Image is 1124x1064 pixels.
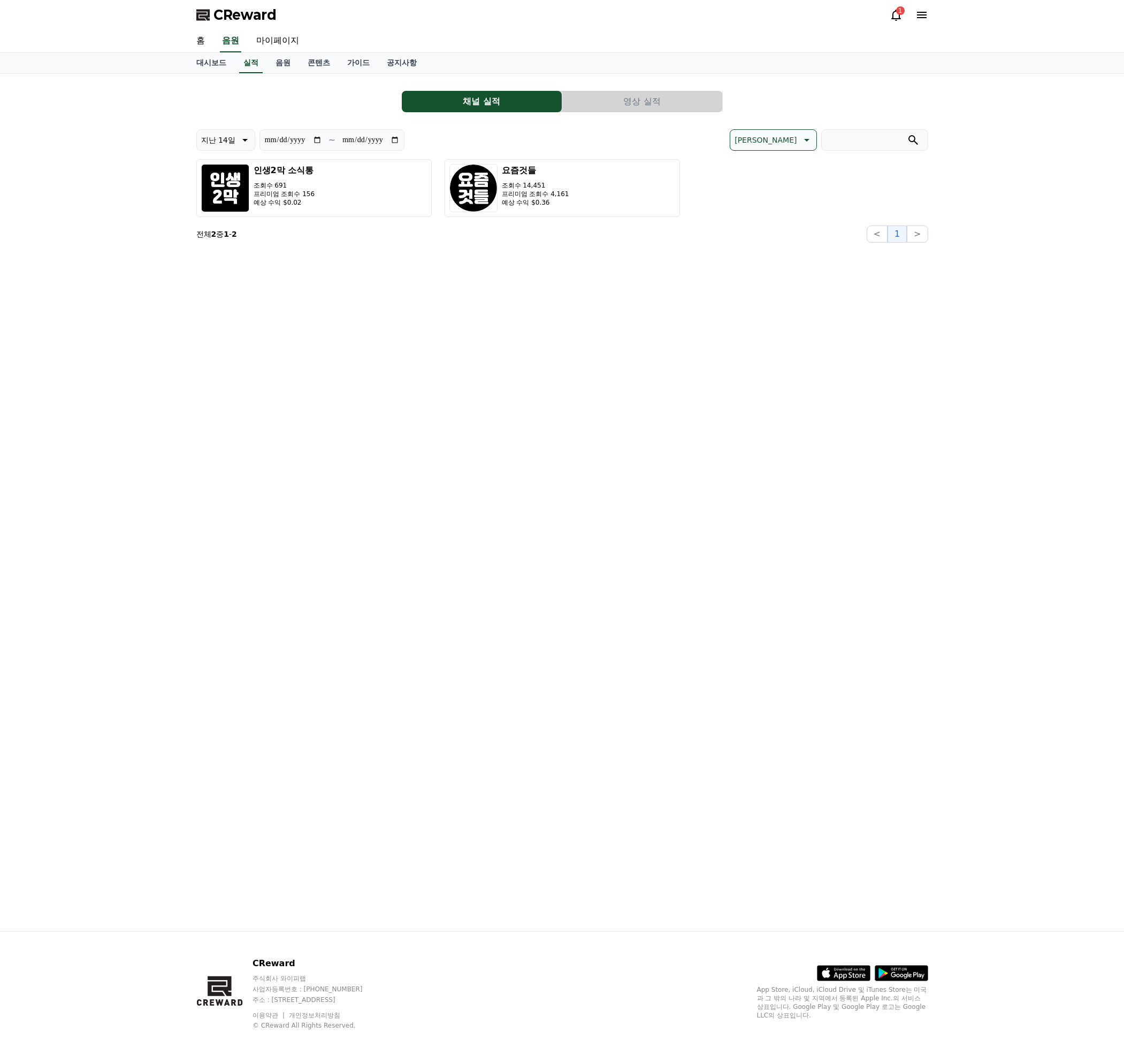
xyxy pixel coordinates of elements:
p: © CReward All Rights Reserved. [253,1021,383,1030]
p: 전체 중 - [196,229,237,239]
button: > [907,226,928,243]
p: 주식회사 와이피랩 [253,974,383,983]
a: 음원 [267,53,299,73]
p: 예상 수익 $0.36 [502,198,569,207]
a: 실적 [239,53,263,73]
p: CReward [253,957,383,970]
a: 대시보드 [188,53,235,73]
p: 사업자등록번호 : [PHONE_NUMBER] [253,985,383,993]
button: < [867,226,888,243]
button: [PERSON_NAME] [730,129,816,151]
p: 프리미엄 조회수 4,161 [502,190,569,198]
a: 가이드 [339,53,378,73]
a: CReward [196,6,277,24]
button: 지난 14일 [196,129,255,151]
a: 마이페이지 [248,30,308,52]
strong: 1 [224,230,229,238]
a: 콘텐츠 [299,53,339,73]
a: 공지사항 [378,53,425,73]
p: 예상 수익 $0.02 [254,198,315,207]
span: CReward [213,6,277,24]
a: 1 [890,9,903,21]
button: 채널 실적 [402,91,562,112]
a: 음원 [220,30,241,52]
button: 1 [888,226,907,243]
strong: 2 [211,230,217,238]
button: 요즘것들 조회수 14,451 프리미엄 조회수 4,161 예상 수익 $0.36 [445,159,680,217]
p: 지난 14일 [201,133,235,147]
p: 조회수 691 [254,181,315,190]
p: 주소 : [STREET_ADDRESS] [253,996,383,1004]
img: 요즘것들 [449,164,498,212]
a: 이용약관 [253,1012,286,1019]
p: ~ [328,134,335,146]
h3: 요즘것들 [502,164,569,177]
img: 인생2막 소식통 [201,164,249,212]
h3: 인생2막 소식통 [254,164,315,177]
strong: 2 [232,230,237,238]
a: 개인정보처리방침 [289,1012,340,1019]
div: 1 [896,6,905,15]
p: App Store, iCloud, iCloud Drive 및 iTunes Store는 미국과 그 밖의 나라 및 지역에서 등록된 Apple Inc.의 서비스 상표입니다. Goo... [757,985,928,1020]
p: 조회수 14,451 [502,181,569,190]
button: 영상 실적 [562,91,722,112]
p: 프리미엄 조회수 156 [254,190,315,198]
a: 홈 [188,30,213,52]
p: [PERSON_NAME] [735,133,797,147]
button: 인생2막 소식통 조회수 691 프리미엄 조회수 156 예상 수익 $0.02 [196,159,432,217]
a: 영상 실적 [562,91,723,112]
